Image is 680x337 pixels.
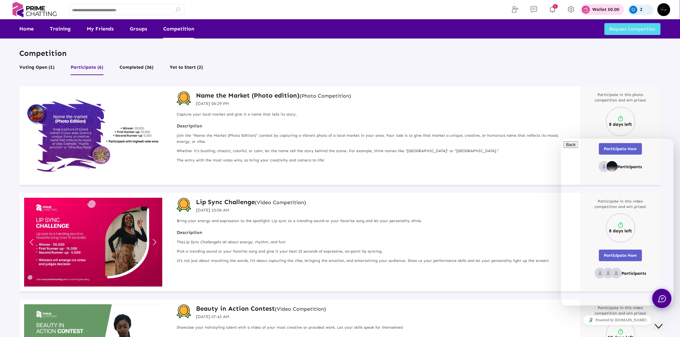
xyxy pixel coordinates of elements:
iframe: chat widget [561,139,674,306]
p: Join the “Name the Market (Photo Edition)” contest by capturing a vibrant photo of a local market... [177,133,571,145]
span: Request Competition [610,26,656,32]
i: Lip Sync Challenge [183,240,218,244]
strong: Description [177,230,571,236]
a: Groups [130,19,147,39]
p: Pick a trending sound or your favorite song and give it your best 15 seconds of expressive, on-po... [177,248,571,255]
p: Showcase your hairstyling talent with a video of your most creative or proudest work. Let your sk... [177,325,571,330]
a: Home [19,19,34,39]
a: Next slide [150,129,159,143]
div: 1 / 1 [24,198,162,287]
a: Next slide [150,235,159,249]
p: The entry with the most votes wins, so bring your creativity and camera to life! [177,157,571,163]
p: Whether it's bustling, chaotic, colorful, or calm, let the name tell the story behind the scene. ... [177,148,571,154]
a: My Friends [87,19,114,39]
img: compititionbanner1752773352-zbiHU.jpg [24,91,162,180]
p: Competition [19,48,661,58]
p: 8 days left [609,122,632,127]
button: Participate (6) [71,63,103,75]
small: (Video Competition) [275,306,326,312]
p: 2 [640,7,643,12]
img: logo [10,2,59,17]
strong: Description [177,123,571,129]
p: [DATE] 10:06 AM [196,207,306,213]
img: timer.svg [617,116,624,122]
iframe: chat widget [561,313,674,327]
img: img [658,3,670,16]
iframe: chat widget [653,311,674,331]
button: Yet to Start (2) [170,63,203,75]
a: Previous slide [27,235,36,249]
button: Voting Open (1) [19,63,55,75]
a: Previous slide [27,129,36,143]
a: Name the Market (Photo edition)(Photo Competition) [196,91,351,99]
p: Bring your energy and expression to the spotlight! Lip sync to a trending sound or your favorite ... [177,218,571,224]
h3: Name the Market (Photo edition) [196,91,351,99]
p: Participate in this video competition and win prizes! [592,305,649,316]
p: Participate in this photo competition and win prizes! [592,92,649,103]
div: 1 / 1 [24,91,162,180]
p: It’s not just about mouthing the words, it’s about capturing the vibe, bringing the emotion, and ... [177,258,571,264]
a: Training [50,19,71,39]
button: Request Competition [604,23,661,35]
img: competition-badge.svg [177,198,191,212]
small: (Video Competition) [255,199,306,205]
p: [DATE] 07:43 AM [196,314,326,320]
small: (Photo Competition) [300,93,351,99]
img: timer.svg [617,329,624,335]
p: [DATE] 06:29 PM [196,100,351,107]
a: Beauty in Action Contest(Video Competition) [196,304,326,313]
span: 6 [553,4,558,9]
p: The is all about energy, rhythm, and fun! [177,239,571,245]
h3: Lip Sync Challenge [196,198,306,206]
p: Wallet $0.00 [593,7,620,12]
img: competition-badge.svg [177,304,191,319]
img: IMGWA1758963962465.jpg [24,198,162,287]
a: Lip Sync Challenge(Video Competition) [196,198,306,206]
p: Capture your local market and give it a name that tells its story. [177,112,571,117]
img: competition-badge.svg [177,91,191,106]
a: Competition [163,19,194,39]
button: Completed (36) [120,63,154,75]
h3: Beauty in Action Contest [196,304,326,313]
